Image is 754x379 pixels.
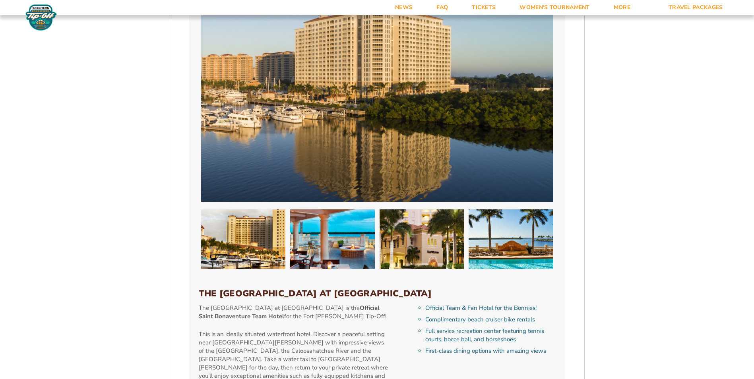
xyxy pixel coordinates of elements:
img: The Westin Cape Coral Resort at Marina Village (BEACH 2025) [201,209,286,269]
li: Full service recreation center featuring tennis courts, bocce ball, and horseshoes [425,327,555,344]
p: The [GEOGRAPHIC_DATA] at [GEOGRAPHIC_DATA] is the for the Fort [PERSON_NAME] Tip-Off! [199,304,389,321]
img: Fort Myers Tip-Off [24,4,58,31]
li: Official Team & Fan Hotel for the Bonnies! [425,304,555,312]
img: The Westin Cape Coral Resort at Marina Village (BEACH 2025) [380,209,464,269]
li: Complimentary beach cruiser bike rentals [425,315,555,324]
img: The Westin Cape Coral Resort at Marina Village (BEACH 2025) [290,209,375,269]
li: First-class dining options with amazing views [425,347,555,355]
h3: The [GEOGRAPHIC_DATA] at [GEOGRAPHIC_DATA] [199,288,556,299]
strong: Official Saint Bonaventure Team Hotel [199,304,380,320]
img: The Westin Cape Coral Resort at Marina Village (BEACH 2025) [469,209,553,269]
